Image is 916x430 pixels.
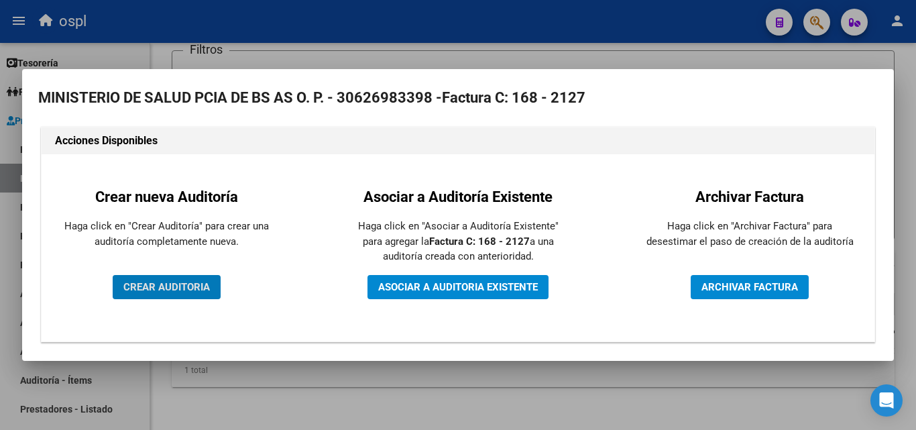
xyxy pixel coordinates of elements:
button: CREAR AUDITORIA [113,275,221,299]
span: CREAR AUDITORIA [123,281,210,293]
p: Haga click en "Crear Auditoría" para crear una auditoría completamente nueva. [62,219,270,249]
h2: Crear nueva Auditoría [62,186,270,208]
button: ASOCIAR A AUDITORIA EXISTENTE [367,275,549,299]
h2: MINISTERIO DE SALUD PCIA DE BS AS O. P. - 30626983398 - [38,85,878,111]
span: ARCHIVAR FACTURA [701,281,798,293]
div: Open Intercom Messenger [870,384,903,417]
button: ARCHIVAR FACTURA [691,275,809,299]
h2: Asociar a Auditoría Existente [354,186,562,208]
strong: Factura C: 168 - 2127 [442,89,585,106]
h2: Archivar Factura [646,186,854,208]
strong: Factura C: 168 - 2127 [429,235,530,248]
p: Haga click en "Asociar a Auditoría Existente" para agregar la a una auditoría creada con anterior... [354,219,562,264]
h1: Acciones Disponibles [55,133,861,149]
span: ASOCIAR A AUDITORIA EXISTENTE [378,281,538,293]
p: Haga click en "Archivar Factura" para desestimar el paso de creación de la auditoría [646,219,854,249]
